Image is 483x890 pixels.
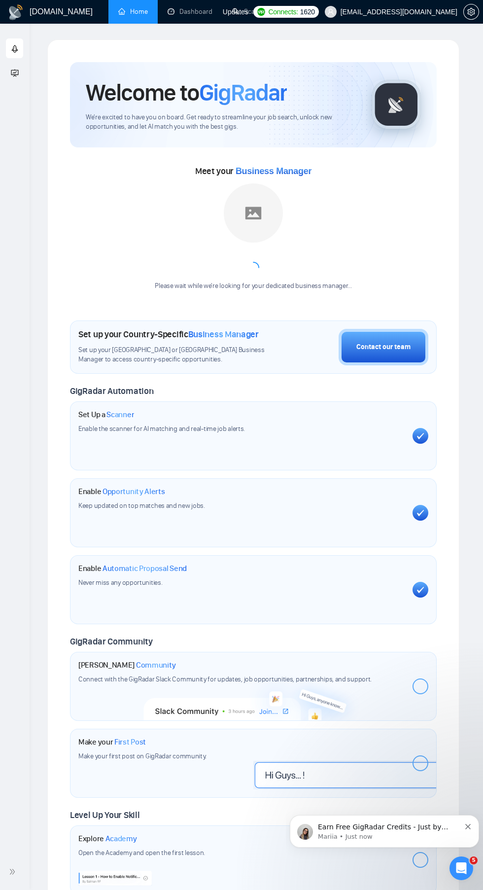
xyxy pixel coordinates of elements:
img: firstpost-bg.png [253,761,436,789]
span: Automatic Proposal Send [103,564,187,573]
h1: Explore [78,834,137,844]
iframe: Intercom live chat [449,856,473,880]
span: GigRadar Automation [70,386,153,396]
span: GigRadar Community [70,636,153,647]
span: Enable the scanner for AI matching and real-time job alerts. [78,425,245,433]
span: setting [464,8,479,16]
span: Open the Academy and open the first lesson. [78,849,205,857]
span: Level Up Your Skill [70,810,139,820]
span: Set up your [GEOGRAPHIC_DATA] or [GEOGRAPHIC_DATA] Business Manager to access country-specific op... [78,346,288,364]
span: First Post [114,737,146,747]
span: Scanner [106,410,134,420]
span: user [327,8,334,15]
span: Connect with the GigRadar Slack Community for updates, job opportunities, partnerships, and support. [78,675,372,683]
img: slackcommunity-bg.png [143,668,363,721]
span: 1620 [300,6,315,17]
img: placeholder.png [224,183,283,243]
h1: Set up your Country-Specific [78,329,259,340]
button: setting [463,4,479,20]
span: GigRadar [199,78,287,107]
span: Academy [105,834,137,844]
h1: Welcome to [86,78,287,107]
span: Business Manager [236,166,311,176]
h1: Make your [78,737,146,747]
h1: Set Up a [78,410,134,420]
span: Academy [11,68,51,76]
h1: Enable [78,487,165,497]
div: Please wait while we're looking for your dedicated business manager... [149,282,357,291]
img: gigradar-logo.png [372,80,421,129]
span: loading [247,262,259,274]
span: Make your first post on GigRadar community. [78,752,207,760]
span: Meet your [195,166,311,177]
a: homeHome [118,7,148,16]
button: Contact our team [339,329,428,365]
span: Never miss any opportunities. [78,578,162,587]
iframe: Intercom notifications message [286,794,483,863]
a: dashboardDashboard [168,7,212,16]
span: We're excited to have you on board. Get ready to streamline your job search, unlock new opportuni... [86,113,356,132]
span: rocket [11,39,19,59]
div: Contact our team [356,342,411,353]
h1: Enable [78,564,187,573]
img: logo [8,4,24,20]
a: searchScanner [232,7,269,16]
a: setting [463,8,479,16]
span: Connects: [268,6,298,17]
span: double-right [9,867,19,877]
span: fund-projection-screen [11,63,19,82]
span: Opportunity Alerts [103,487,165,497]
span: Keep updated on top matches and new jobs. [78,501,205,510]
span: Community [136,660,176,670]
span: Business Manager [188,329,259,340]
span: 5 [470,856,478,864]
li: Getting Started [6,38,23,58]
h1: [PERSON_NAME] [78,660,176,670]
